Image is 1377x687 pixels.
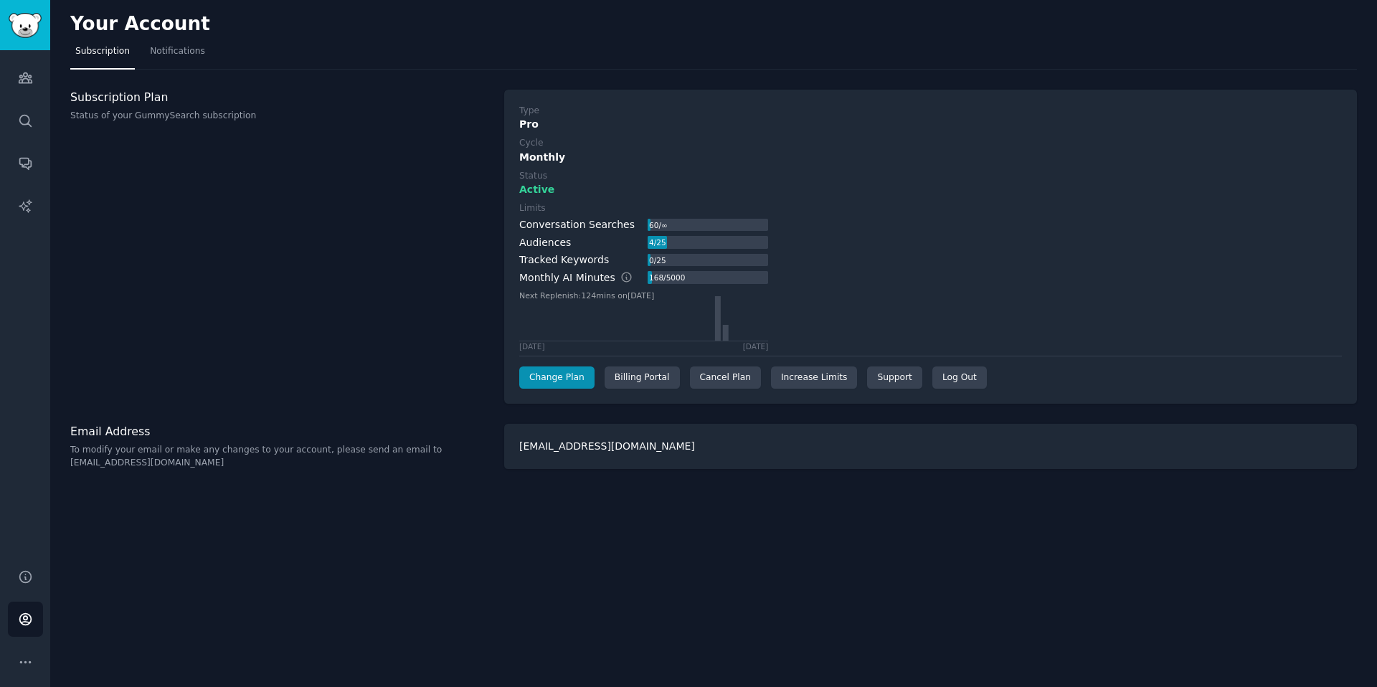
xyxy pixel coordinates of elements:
[648,254,667,267] div: 0 / 25
[150,45,205,58] span: Notifications
[519,270,648,285] div: Monthly AI Minutes
[519,105,539,118] div: Type
[867,366,922,389] a: Support
[70,40,135,70] a: Subscription
[75,45,130,58] span: Subscription
[519,217,635,232] div: Conversation Searches
[519,182,554,197] span: Active
[519,150,1342,165] div: Monthly
[519,366,595,389] a: Change Plan
[9,13,42,38] img: GummySearch logo
[70,424,489,439] h3: Email Address
[70,90,489,105] h3: Subscription Plan
[519,170,547,183] div: Status
[519,137,543,150] div: Cycle
[519,235,571,250] div: Audiences
[932,366,987,389] div: Log Out
[519,341,545,351] div: [DATE]
[771,366,858,389] a: Increase Limits
[743,341,769,351] div: [DATE]
[519,290,654,300] text: Next Replenish: 124 mins on [DATE]
[519,252,609,267] div: Tracked Keywords
[70,110,489,123] p: Status of your GummySearch subscription
[145,40,210,70] a: Notifications
[519,202,546,215] div: Limits
[605,366,680,389] div: Billing Portal
[648,236,667,249] div: 4 / 25
[648,271,686,284] div: 168 / 5000
[519,117,1342,132] div: Pro
[70,444,489,469] p: To modify your email or make any changes to your account, please send an email to [EMAIL_ADDRESS]...
[690,366,761,389] div: Cancel Plan
[70,13,210,36] h2: Your Account
[504,424,1357,469] div: [EMAIL_ADDRESS][DOMAIN_NAME]
[648,219,668,232] div: 60 / ∞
